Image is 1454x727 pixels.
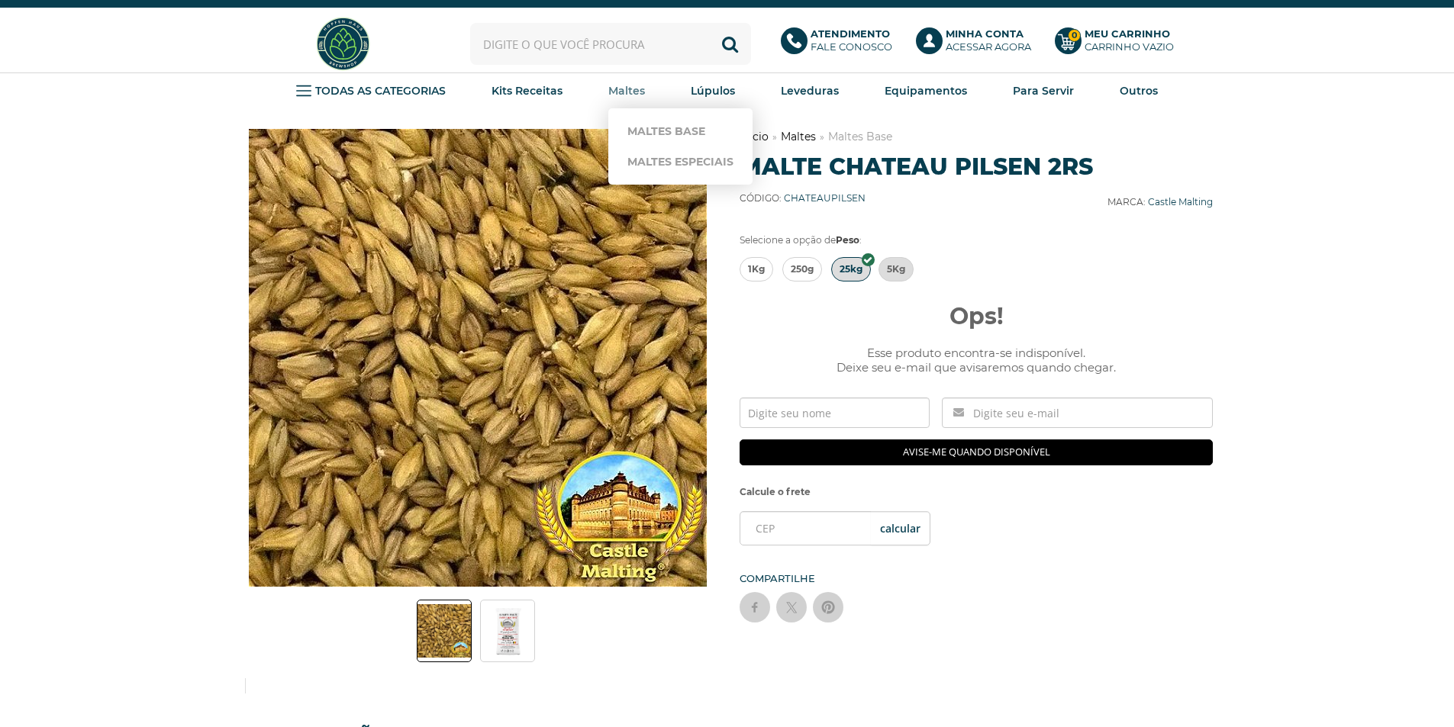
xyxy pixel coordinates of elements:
a: Maltes Especiais [627,146,733,177]
div: Carrinho Vazio [1085,40,1174,53]
img: facebook sharing button [747,600,762,615]
strong: Para Servir [1013,84,1074,98]
a: Leveduras [781,79,839,102]
a: Kits Receitas [492,79,563,102]
img: Malte Chateau Pilsen 2RS [249,129,707,587]
img: twitter sharing button [784,600,799,615]
b: Meu Carrinho [1085,27,1170,40]
a: Maltes [608,79,645,102]
span: Ops! [740,302,1214,330]
a: Início [740,130,769,143]
strong: 0 [1068,29,1081,42]
a: 25kg [831,257,871,281]
strong: Equipamentos [885,84,967,98]
b: Peso [836,234,859,246]
a: Lúpulos [691,79,735,102]
img: Hopfen Haus BrewShop [314,15,372,72]
strong: Outros [1120,84,1158,98]
a: Malte Chateau Pilsen 2RS - Imagem 2 [480,600,535,662]
span: 5Kg [887,258,905,281]
p: Acessar agora [946,27,1031,53]
strong: Leveduras [781,84,839,98]
input: Avise-me quando disponível [740,439,1214,465]
b: Atendimento [811,27,890,40]
a: Malte Chateau Pilsen 2RS - Imagem 1 [417,600,472,662]
a: Maltes Base [828,130,892,143]
strong: Maltes [608,84,645,98]
img: pinterest sharing button [820,600,836,615]
span: Esse produto encontra-se indisponível. Deixe seu e-mail que avisaremos quando chegar. [740,346,1214,375]
a: 1Kg [740,257,773,281]
button: Buscar [709,23,751,65]
input: Digite seu nome [740,397,930,428]
b: Minha Conta [946,27,1024,40]
label: Calcule o frete [740,481,1214,503]
h1: Malte Chateau Pilsen 2RS [740,153,1214,181]
input: Digite o que você procura [470,23,751,65]
p: Fale conosco [811,27,892,53]
strong: Lúpulos [691,84,735,98]
strong: TODAS AS CATEGORIAS [315,84,446,98]
a: Minha ContaAcessar agora [916,27,1040,61]
span: Selecione a opção de : [740,234,862,246]
input: CEP [740,511,930,545]
b: Marca: [1107,196,1146,207]
span: 25kg [840,258,862,281]
a: Equipamentos [885,79,967,102]
button: OK [871,511,930,545]
img: Malte Chateau Pilsen 2RS - Imagem 1 [418,604,471,658]
a: TODAS AS CATEGORIAS [296,79,446,102]
span: CHATEAUPILSEN [784,192,866,204]
a: Maltes [781,130,816,143]
a: Castle Malting [1148,196,1213,207]
a: Maltes Base [627,116,733,146]
a: 5Kg [879,257,914,281]
a: AtendimentoFale conosco [781,27,901,61]
a: Outros [1120,79,1158,102]
span: 250g [791,258,814,281]
b: Código: [740,192,782,204]
a: Para Servir [1013,79,1074,102]
span: 1Kg [748,258,765,281]
a: 250g [782,257,822,281]
img: Malte Chateau Pilsen 2RS - Imagem 2 [481,604,534,658]
strong: Kits Receitas [492,84,563,98]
